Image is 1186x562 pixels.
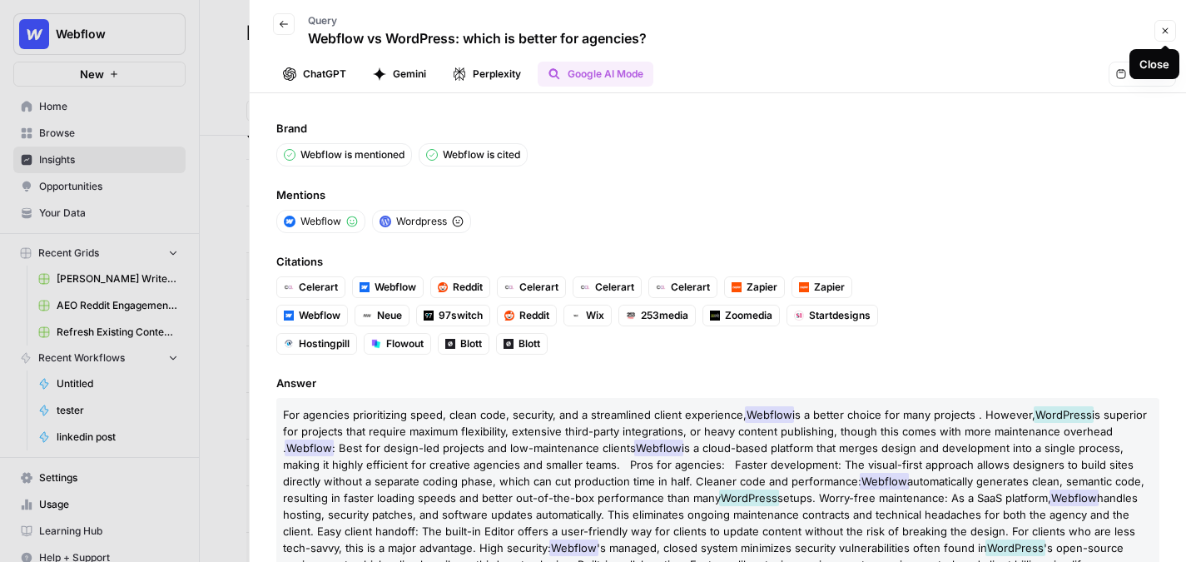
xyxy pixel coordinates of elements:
[710,311,720,321] img: 7kojxhpkeddh5hu4131eb50y7qk1
[787,305,878,326] a: Startdesigns
[332,441,636,455] span: : Best for design-led projects and low-maintenance clients
[283,441,1134,488] span: is a cloud-based platform that merges design and development into a single process, making it hig...
[497,276,566,298] a: Celerart
[702,305,780,326] a: Zoomedia
[504,311,514,321] img: m2cl2pnoess66jx31edqk0jfpcfn
[445,339,455,349] img: b129f55nidr70cq97prz1v4n56a8
[719,490,779,506] span: WordPress
[504,282,514,292] img: 6rcneviw19ao0rztv5ec17ajk92e
[284,311,294,321] img: a1pu3e9a4sjoov2n4mw66knzy8l8
[443,147,520,162] p: Webflow is cited
[416,305,490,326] a: 97switch
[283,408,747,421] span: For agencies prioritizing speed, clean code, security, and a streamlined client experience,
[626,311,636,321] img: eqg818unh0v94y62ucitug3gesyc
[377,308,402,323] span: Neue
[573,276,642,298] a: Celerart
[363,62,436,87] button: Gemini
[300,214,341,229] span: Webflow
[794,311,804,321] img: tkkovxsuu715asesgnvrw1um8tlh
[656,282,666,292] img: 6rcneviw19ao0rztv5ec17ajk92e
[276,375,1159,391] span: Answer
[538,62,653,87] button: Google AI Mode
[439,308,483,323] span: 97switch
[438,282,448,292] img: m2cl2pnoess66jx31edqk0jfpcfn
[497,305,557,326] a: Reddit
[371,339,381,349] img: l49saihi9en5fydosnilsntwiq22
[284,339,294,349] img: k5ce9siqrr42k7lg6l4a96fyj5pn
[299,336,350,351] span: Hostingpill
[355,305,409,326] a: Neue
[396,214,447,229] span: Wordpress
[299,308,340,323] span: Webflow
[1050,490,1099,506] span: Webflow
[985,540,1045,556] span: WordPress
[519,280,558,295] span: Celerart
[443,62,531,87] button: Perplexity
[634,440,683,456] span: Webflow
[276,305,348,326] a: Webflow
[648,276,717,298] a: Celerart
[453,280,483,295] span: Reddit
[549,540,598,556] span: Webflow
[284,282,294,292] img: 6rcneviw19ao0rztv5ec17ajk92e
[504,339,514,349] img: b129f55nidr70cq97prz1v4n56a8
[364,333,431,355] a: Flowout
[792,408,1035,421] span: is a better choice for many projects . However,
[1139,56,1169,72] div: Close
[375,280,416,295] span: Webflow
[799,282,809,292] img: 8scb49tlb2vriaw9mclg8ae1t35j
[747,280,777,295] span: Zapier
[285,440,334,456] span: Webflow
[519,336,540,351] span: Blott
[284,216,295,227] img: a1pu3e9a4sjoov2n4mw66knzy8l8
[276,120,1159,137] span: Brand
[424,311,434,321] img: pvlx2x6mlfxgpdpf3nlnabpz1fj2
[438,333,489,355] a: Blott
[724,276,785,298] a: Zapier
[732,282,742,292] img: 8scb49tlb2vriaw9mclg8ae1t35j
[386,336,424,351] span: Flowout
[360,282,370,292] img: a1pu3e9a4sjoov2n4mw66knzy8l8
[276,187,1159,203] span: Mentions
[308,28,647,48] p: Webflow vs WordPress: which is better for agencies?
[814,280,845,295] span: Zapier
[273,62,356,87] button: ChatGPT
[276,276,345,298] a: Celerart
[283,408,1147,455] span: is superior for projects that require maximum flexibility, extensive third-party integrations, or...
[362,311,372,321] img: qtphpinliy6obyi0i8uu38knp8es
[496,333,548,355] a: Blott
[595,280,634,295] span: Celerart
[618,305,696,326] a: 253media
[300,147,404,162] p: Webflow is mentioned
[809,308,871,323] span: Startdesigns
[430,276,490,298] a: Reddit
[1034,406,1094,423] span: WordPress
[671,280,710,295] span: Celerart
[860,473,909,490] span: Webflow
[299,280,338,295] span: Celerart
[641,308,688,323] span: 253media
[725,308,772,323] span: Zoomedia
[519,308,549,323] span: Reddit
[276,253,1159,270] span: Citations
[380,216,391,227] img: 22xsrp1vvxnaoilgdb3s3rw3scik
[308,13,647,28] p: Query
[563,305,612,326] a: Wix
[352,276,424,298] a: Webflow
[586,308,604,323] span: Wix
[571,311,581,321] img: i4x52ilb2nzb0yhdjpwfqj6p8htt
[791,276,852,298] a: Zapier
[745,406,794,423] span: Webflow
[580,282,590,292] img: 6rcneviw19ao0rztv5ec17ajk92e
[276,333,357,355] a: Hostingpill
[597,541,987,555] span: 's managed, closed system minimizes security vulnerabilities often found in
[460,336,482,351] span: Blott
[777,491,1051,505] span: setups. Worry-free maintenance: As a SaaS platform,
